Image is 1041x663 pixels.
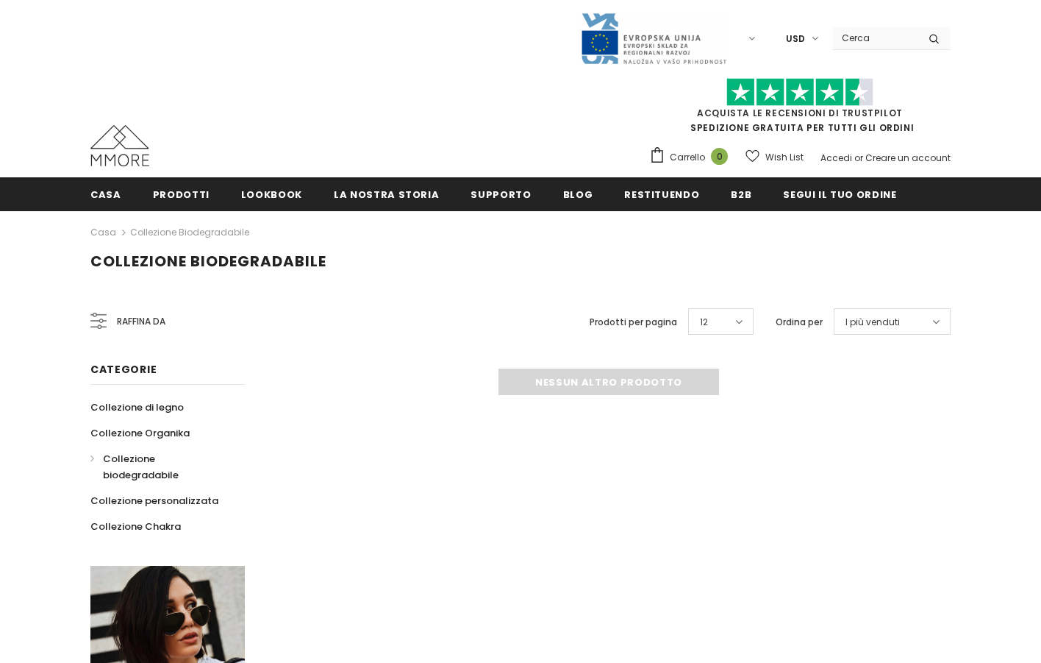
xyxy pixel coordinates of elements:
img: Javni Razpis [580,12,727,65]
span: Blog [563,188,593,202]
span: USD [786,32,805,46]
span: B2B [731,188,751,202]
span: Wish List [765,150,804,165]
a: Creare un account [865,152,951,164]
span: 0 [711,148,728,165]
span: Carrello [670,150,705,165]
span: Collezione biodegradabile [103,452,179,482]
a: Wish List [745,144,804,170]
span: I più venduti [845,315,900,330]
img: Casi MMORE [90,125,149,166]
a: Collezione biodegradabile [130,226,249,238]
span: Collezione Organika [90,426,190,440]
a: Lookbook [241,177,302,210]
a: Accedi [820,152,852,164]
a: Collezione biodegradabile [90,446,229,488]
a: Casa [90,177,121,210]
a: Collezione Chakra [90,514,181,539]
a: Collezione di legno [90,394,184,420]
img: Fidati di Pilot Stars [726,78,873,107]
span: Collezione personalizzata [90,494,218,508]
input: Search Site [833,27,917,49]
span: Collezione di legno [90,400,184,414]
a: Blog [563,177,593,210]
span: Collezione Chakra [90,520,181,533]
label: Prodotti per pagina [590,315,677,330]
span: Segui il tuo ordine [783,188,896,202]
a: Carrello 0 [649,146,735,169]
span: supporto [471,188,531,202]
a: Casa [90,224,116,241]
span: La nostra storia [334,188,439,202]
span: Categorie [90,362,157,377]
span: or [854,152,863,164]
span: Raffina da [117,313,165,330]
a: Restituendo [624,177,699,210]
span: Casa [90,188,121,202]
label: Ordina per [776,315,823,330]
a: Segui il tuo ordine [783,177,896,210]
span: Collezione biodegradabile [90,251,326,272]
a: Collezione personalizzata [90,488,218,514]
a: La nostra storia [334,177,439,210]
span: Prodotti [153,188,210,202]
a: supporto [471,177,531,210]
span: Lookbook [241,188,302,202]
span: 12 [700,315,708,330]
span: Restituendo [624,188,699,202]
span: SPEDIZIONE GRATUITA PER TUTTI GLI ORDINI [649,85,951,134]
a: Collezione Organika [90,420,190,446]
a: Prodotti [153,177,210,210]
a: Javni Razpis [580,32,727,44]
a: Acquista le recensioni di TrustPilot [697,107,903,119]
a: B2B [731,177,751,210]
